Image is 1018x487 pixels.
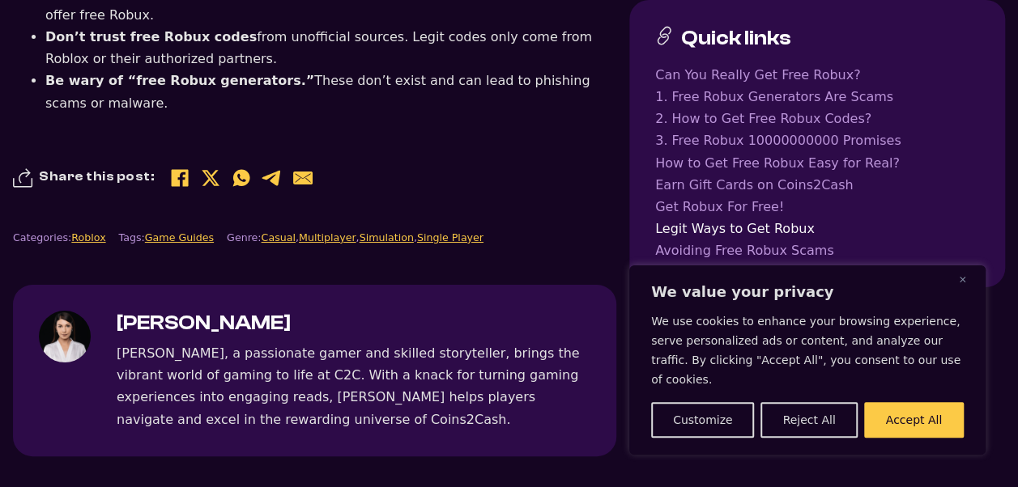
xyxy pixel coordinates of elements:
a: Roblox [71,231,105,243]
img: <img alt='Avatar image of Ivana Kegalj' src='https://secure.gravatar.com/avatar/d90b627804aa50d84... [39,311,91,362]
a: 3. Free Robux 10000000000 Promises [655,129,979,151]
img: Close [959,276,966,283]
li: Share on WhatsApp [229,166,253,190]
a: WhatsApp [229,166,253,190]
h3: Quick links [681,26,791,51]
a: [PERSON_NAME] [117,311,291,334]
a: X [198,166,223,190]
p: We value your privacy [651,282,964,302]
a: Simulation [360,231,414,243]
a: Casual [262,231,296,243]
div: Share this post: [39,166,155,188]
p: We use cookies to enhance your browsing experience, serve personalized ads or content, and analyz... [651,311,964,389]
nav: Table of contents [655,64,979,262]
li: Share on Telegram [260,166,284,190]
div: We value your privacy [629,265,986,455]
a: 1. Free Robux Generators Are Scams [655,86,979,108]
a: 2. How to Get Free Robux Codes? [655,108,979,129]
button: Customize [651,402,754,438]
li: from unofficial sources. Legit codes only come from Roblox or their authorized partners. [45,26,616,70]
a: Legit Ways to Get Robux [655,218,979,239]
li: Share on X [198,166,223,190]
a: Facebook [168,166,192,190]
button: Close [959,269,978,289]
a: Multiplayer [299,231,356,243]
div: Tags: [119,229,214,246]
button: Accept All [864,402,964,438]
li: Share via email [291,166,315,190]
div: Categories: [13,229,106,246]
a: Game Guides [145,231,214,243]
p: [PERSON_NAME], a passionate gamer and skilled storyteller, brings the vibrant world of gaming to ... [117,342,590,430]
button: Reject All [760,402,857,438]
a: Get Robux For Free! [655,196,979,218]
a: Email [291,166,315,190]
div: Genre: , , , [227,229,483,246]
strong: Don’t trust free Robux codes [45,29,257,44]
a: Telegram [260,166,284,190]
li: Share on Facebook [168,166,192,190]
a: How to Get Free Robux Easy for Real? [655,152,979,174]
a: Earn Gift Cards on Coins2Cash [655,174,979,196]
a: Avoiding Free Robux Scams [655,239,979,261]
a: Can You Really Get Free Robux? [655,64,979,86]
li: These don’t exist and can lead to phishing scams or malware. [45,70,616,113]
a: Single Player [417,231,483,243]
strong: Be wary of “free Robux generators.” [45,73,314,88]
